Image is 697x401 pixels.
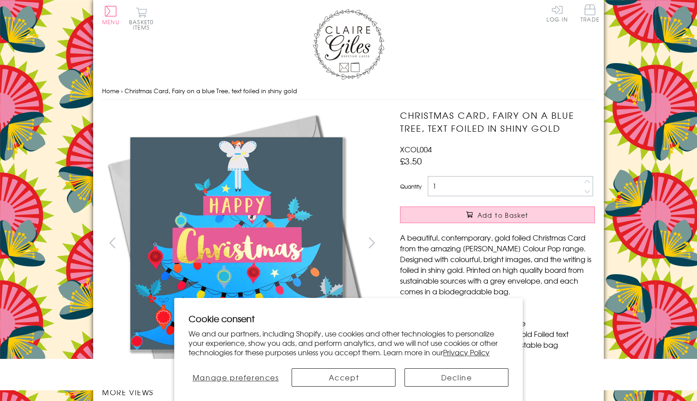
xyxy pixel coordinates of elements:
button: next [362,233,382,253]
a: Trade [581,4,599,24]
span: Add to Basket [478,211,529,220]
a: Log In [546,4,568,22]
button: Menu [102,6,120,25]
span: Christmas Card, Fairy on a blue Tree, text foiled in shiny gold [125,86,297,95]
img: Claire Giles Greetings Cards [313,9,384,80]
h2: Cookie consent [189,312,508,325]
button: Manage preferences [189,368,283,387]
a: Privacy Policy [443,347,490,358]
button: prev [102,233,122,253]
p: We and our partners, including Shopify, use cookies and other technologies to personalize your ex... [189,329,508,357]
span: › [121,86,123,95]
label: Quantity [400,182,422,190]
h3: More views [102,387,382,397]
a: Home [102,86,119,95]
span: Trade [581,4,599,22]
button: Accept [292,368,396,387]
span: 0 items [133,18,154,31]
span: Manage preferences [193,372,279,383]
p: A beautiful, contemporary, gold foiled Christmas Card from the amazing [PERSON_NAME] Colour Pop r... [400,232,595,297]
span: XCOL004 [400,144,432,155]
nav: breadcrumbs [102,82,595,100]
button: Decline [404,368,508,387]
span: Menu [102,18,120,26]
h1: Christmas Card, Fairy on a blue Tree, text foiled in shiny gold [400,109,595,135]
img: Christmas Card, Fairy on a blue Tree, text foiled in shiny gold [102,109,371,378]
button: Basket0 items [129,7,154,30]
span: £3.50 [400,155,422,167]
img: Christmas Card, Fairy on a blue Tree, text foiled in shiny gold [382,109,651,378]
button: Add to Basket [400,207,595,223]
